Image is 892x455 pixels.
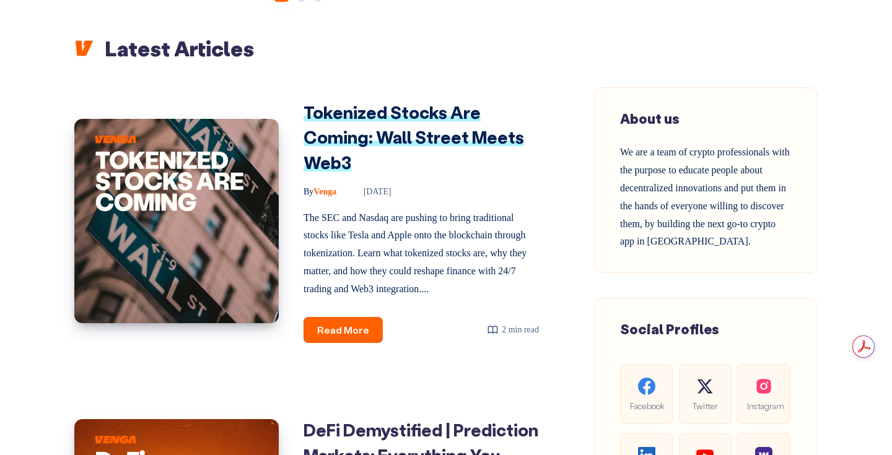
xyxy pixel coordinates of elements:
span: By [304,187,313,196]
img: Image of: Tokenized Stocks Are Coming: Wall Street Meets Web3 [74,119,279,323]
p: The SEC and Nasdaq are pushing to bring traditional stocks like Tesla and Apple onto the blockcha... [304,209,539,298]
div: 2 min read [487,322,539,337]
span: About us [620,110,680,128]
span: Facebook [630,399,663,413]
a: ByVenga [304,187,339,196]
span: We are a team of crypto professionals with the purpose to educate people about decentralized inno... [620,147,790,246]
a: Twitter [679,364,732,424]
span: Social Profiles [620,320,719,338]
a: Tokenized Stocks Are Coming: Wall Street Meets Web3 [304,101,524,173]
a: Read More [304,317,383,344]
a: Facebook [620,364,673,424]
span: Instagram [747,399,780,413]
time: [DATE] [346,187,391,196]
h2: Latest Articles [74,35,818,62]
span: Venga [304,187,336,196]
a: Instagram [737,364,790,424]
span: Twitter [689,399,722,413]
